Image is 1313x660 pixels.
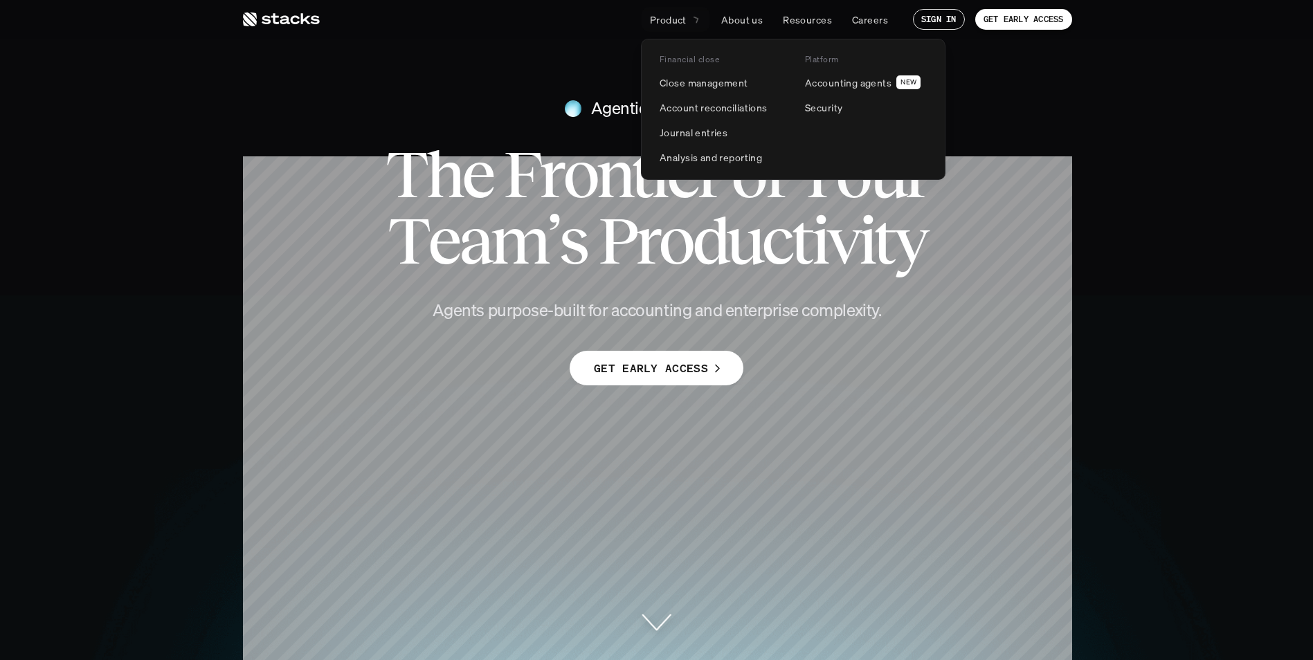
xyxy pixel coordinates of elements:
h2: NEW [900,78,916,86]
span: v [826,208,858,274]
a: GET EARLY ACCESS [975,9,1072,30]
a: About us [713,7,771,32]
span: t [631,141,651,208]
p: Careers [852,12,888,27]
p: Account reconciliations [660,100,768,115]
span: e [428,208,458,274]
span: e [462,141,492,208]
span: P [598,208,635,274]
a: Resources [775,7,840,32]
a: Accounting agentsNEW [797,70,935,95]
p: Financial close [660,55,719,64]
span: a [459,208,490,274]
span: h [426,141,461,208]
a: SIGN IN [913,9,965,30]
span: t [791,208,811,274]
span: m [490,208,547,274]
span: u [726,208,761,274]
p: Resources [783,12,832,27]
span: T [386,141,426,208]
span: o [658,208,691,274]
a: Close management [651,70,790,95]
span: n [596,141,631,208]
a: Security [797,95,935,120]
span: y [894,208,925,274]
span: c [761,208,791,274]
span: r [539,141,562,208]
a: Account reconciliations [651,95,790,120]
span: o [563,141,596,208]
p: Product [650,12,687,27]
p: Analysis and reporting [660,150,762,165]
span: r [635,208,658,274]
span: s [559,208,586,274]
p: Journal entries [660,125,727,140]
p: About us [721,12,763,27]
a: GET EARLY ACCESS [570,351,743,385]
span: r [905,141,927,208]
p: GET EARLY ACCESS [594,358,708,378]
span: F [503,141,539,208]
span: ’ [547,208,559,274]
a: Journal entries [651,120,790,145]
h4: Agentic AI for Finance [591,97,748,120]
p: Accounting agents [805,75,891,90]
a: Analysis and reporting [651,145,790,169]
span: d [692,208,726,274]
h4: Agents purpose-built for accounting and enterprise complexity. [408,299,906,322]
p: Close management [660,75,748,90]
span: i [811,208,826,274]
span: t [873,208,893,274]
a: Careers [844,7,896,32]
p: Security [805,100,842,115]
p: SIGN IN [921,15,957,24]
p: GET EARLY ACCESS [984,15,1064,24]
p: Platform [805,55,839,64]
span: T [388,208,428,274]
span: i [858,208,873,274]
